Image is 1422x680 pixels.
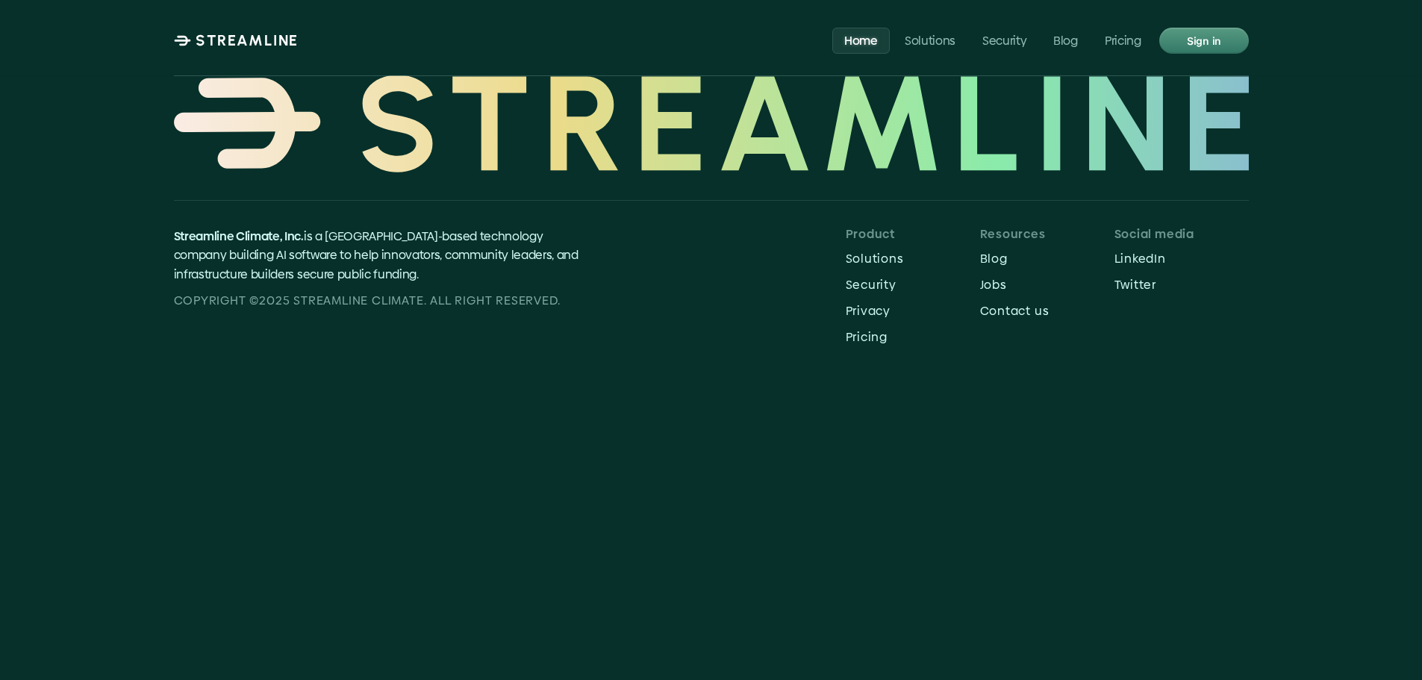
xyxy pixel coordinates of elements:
[846,273,980,296] a: Security
[980,278,1114,292] p: Jobs
[174,291,595,311] p: Copyright ©2025 Streamline CLIMATE. all right reserved.
[1114,278,1249,292] p: Twitter
[1114,227,1249,241] p: Social media
[846,278,980,292] p: Security
[174,31,299,49] a: STREAMLINE
[1093,27,1153,53] a: Pricing
[980,227,1114,241] p: Resources
[980,247,1114,270] a: Blog
[174,227,595,284] p: is a [GEOGRAPHIC_DATA]-based technology company building AI software to help innovators, communit...
[846,299,980,322] a: Privacy
[1114,247,1249,270] a: LinkedIn
[980,273,1114,296] a: Jobs
[846,325,980,349] a: Pricing
[970,27,1038,53] a: Security
[904,33,955,47] p: Solutions
[844,33,878,47] p: Home
[846,304,980,318] p: Privacy
[1105,33,1141,47] p: Pricing
[832,27,890,53] a: Home
[196,31,299,49] p: STREAMLINE
[846,227,980,241] p: Product
[1053,33,1078,47] p: Blog
[1114,252,1249,266] p: LinkedIn
[174,228,304,245] span: Streamline Climate, Inc.
[1159,28,1249,54] a: Sign in
[846,252,980,266] p: Solutions
[1186,31,1220,50] p: Sign in
[980,299,1114,322] a: Contact us
[982,33,1026,47] p: Security
[980,252,1114,266] p: Blog
[1114,273,1249,296] a: Twitter
[1041,27,1090,53] a: Blog
[846,330,980,344] p: Pricing
[980,304,1114,318] p: Contact us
